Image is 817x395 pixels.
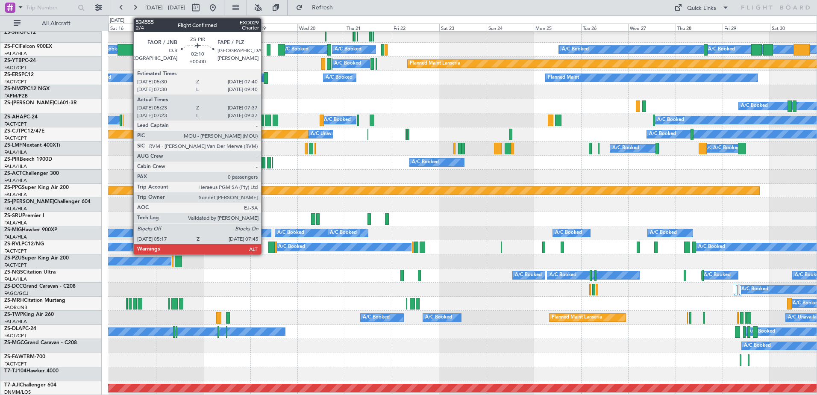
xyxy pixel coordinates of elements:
[741,100,768,112] div: A/C Booked
[292,1,343,15] button: Refresh
[4,79,26,85] a: FACT/CPT
[4,340,24,345] span: ZS-MGC
[487,24,534,31] div: Sun 24
[26,1,75,14] input: Trip Number
[4,354,45,360] a: ZS-FAWTBM-700
[4,199,91,204] a: ZS-[PERSON_NAME]Challenger 604
[4,326,36,331] a: ZS-DLAPC-24
[311,128,346,141] div: A/C Unavailable
[334,57,361,70] div: A/C Booked
[4,135,26,141] a: FACT/CPT
[4,58,36,63] a: ZS-YTBPC-24
[4,65,26,71] a: FACT/CPT
[687,4,716,13] div: Quick Links
[4,72,21,77] span: ZS-ERS
[110,17,124,24] div: [DATE]
[4,121,26,127] a: FACT/CPT
[216,128,251,141] div: A/C Unavailable
[4,270,56,275] a: ZS-NGSCitation Ultra
[744,339,771,352] div: A/C Booked
[277,227,304,239] div: A/C Booked
[748,325,775,338] div: A/C Booked
[4,177,27,184] a: FALA/HLA
[4,312,54,317] a: ZS-TWPKing Air 260
[4,44,20,49] span: ZS-FCI
[4,298,65,303] a: ZS-MRHCitation Mustang
[4,354,24,360] span: ZS-FAW
[330,227,357,239] div: A/C Booked
[4,361,26,367] a: FACT/CPT
[4,30,24,35] span: ZS-SMG
[4,304,27,311] a: FAOR/JNB
[4,129,44,134] a: ZS-CJTPC12/47E
[4,368,59,374] a: T7-TJ104Hawker 4000
[137,227,164,239] div: A/C Booked
[96,43,123,56] div: A/C Booked
[4,30,36,35] a: ZS-SMGPC12
[4,50,27,57] a: FALA/HLA
[324,114,351,127] div: A/C Booked
[723,24,770,31] div: Fri 29
[203,24,250,31] div: Mon 18
[534,24,581,31] div: Mon 25
[4,298,24,303] span: ZS-MRH
[4,86,50,91] a: ZS-NMZPC12 NGX
[4,340,77,345] a: ZS-MGCGrand Caravan - C208
[670,1,733,15] button: Quick Links
[4,185,22,190] span: ZS-PPG
[305,5,341,11] span: Refresh
[704,269,731,282] div: A/C Booked
[4,276,27,283] a: FALA/HLA
[741,283,768,296] div: A/C Booked
[4,185,69,190] a: ZS-PPGSuper King Air 200
[4,256,22,261] span: ZS-PZU
[612,142,639,155] div: A/C Booked
[335,43,361,56] div: A/C Booked
[326,71,353,84] div: A/C Booked
[4,143,60,148] a: ZS-LMFNextant 400XTi
[186,114,213,127] div: A/C Booked
[550,269,576,282] div: A/C Booked
[4,72,34,77] a: ZS-ERSPC12
[4,58,22,63] span: ZS-YTB
[4,227,22,233] span: ZS-MIG
[4,86,24,91] span: ZS-NMZ
[4,234,27,240] a: FALA/HLA
[4,192,27,198] a: FALA/HLA
[250,24,298,31] div: Tue 19
[4,115,24,120] span: ZS-AHA
[657,114,684,127] div: A/C Booked
[713,142,740,155] div: A/C Booked
[4,290,28,297] a: FAGC/GCJ
[345,24,392,31] div: Thu 21
[4,284,76,289] a: ZS-DCCGrand Caravan - C208
[4,227,57,233] a: ZS-MIGHawker 900XP
[4,157,20,162] span: ZS-PIR
[4,383,56,388] a: T7-AJIChallenger 604
[4,93,28,99] a: FAPM/PZB
[392,24,439,31] div: Fri 22
[278,241,305,254] div: A/C Booked
[4,213,22,218] span: ZS-SRU
[4,149,27,156] a: FALA/HLA
[156,24,203,31] div: Sun 17
[4,326,22,331] span: ZS-DLA
[4,213,44,218] a: ZS-SRUPremier I
[581,24,629,31] div: Tue 26
[4,262,26,268] a: FACT/CPT
[4,270,23,275] span: ZS-NGS
[230,71,257,84] div: A/C Booked
[515,269,542,282] div: A/C Booked
[4,242,44,247] a: ZS-RVLPC12/NG
[4,383,20,388] span: T7-AJI
[4,44,52,49] a: ZS-FCIFalcon 900EX
[4,206,27,212] a: FALA/HLA
[4,333,26,339] a: FACT/CPT
[555,227,582,239] div: A/C Booked
[4,115,38,120] a: ZS-AHAPC-24
[109,24,156,31] div: Sat 16
[698,241,725,254] div: A/C Booked
[410,57,460,70] div: Planned Maint Lanseria
[676,24,723,31] div: Thu 28
[297,24,345,31] div: Wed 20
